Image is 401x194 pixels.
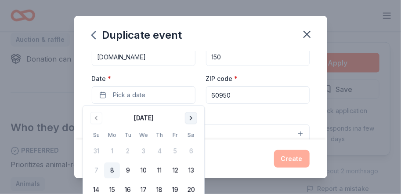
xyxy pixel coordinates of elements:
[92,74,195,83] label: Date
[183,130,199,139] th: Saturday
[104,163,120,179] button: 8
[206,86,310,104] input: 12345 (U.S. only)
[206,74,238,83] label: ZIP code
[134,113,153,123] div: [DATE]
[136,130,152,139] th: Wednesday
[92,86,195,104] button: Pick a date
[120,163,136,179] button: 9
[92,28,182,42] div: Duplicate event
[113,90,146,100] span: Pick a date
[92,48,195,66] input: https://www...
[136,163,152,179] button: 10
[167,163,183,179] button: 12
[104,130,120,139] th: Monday
[152,163,167,179] button: 11
[206,48,310,66] input: 20
[167,130,183,139] th: Friday
[183,163,199,179] button: 13
[88,130,104,139] th: Sunday
[90,112,102,124] button: Go to previous month
[185,112,197,124] button: Go to next month
[120,130,136,139] th: Tuesday
[152,130,167,139] th: Thursday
